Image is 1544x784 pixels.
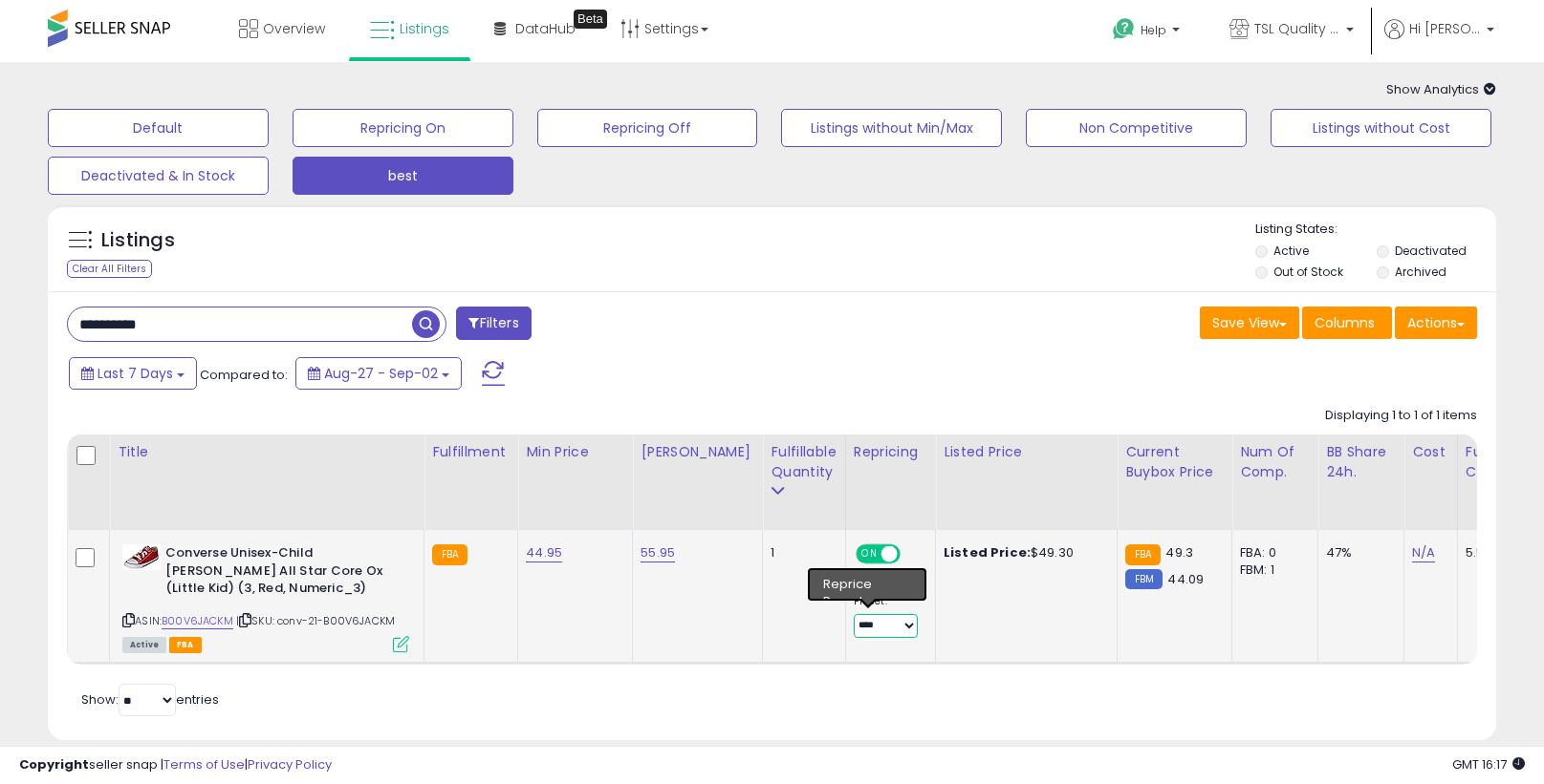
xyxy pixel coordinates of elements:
span: 2025-09-13 16:17 GMT [1452,755,1525,773]
a: Privacy Policy [248,755,332,773]
a: Hi [PERSON_NAME] [1384,19,1494,62]
div: Listed Price [944,442,1109,462]
i: Get Help [1112,17,1136,41]
button: Listings without Cost [1271,109,1491,147]
div: Preset: [854,595,921,638]
a: 55.95 [641,543,675,562]
button: Repricing Off [537,109,758,147]
button: Last 7 Days [69,357,197,390]
div: Min Price [526,442,624,462]
span: Hi [PERSON_NAME] [1409,19,1481,38]
span: Help [1141,22,1166,38]
h5: Listings [101,227,175,254]
div: $49.30 [944,544,1102,562]
span: Overview [263,19,325,38]
div: 5.52 [1466,544,1533,562]
a: Help [1098,3,1199,62]
div: Cost [1412,442,1449,462]
img: 41heT1EPIpL._SL40_.jpg [122,544,161,570]
div: ASIN: [122,544,409,650]
button: Columns [1302,307,1392,339]
button: Actions [1395,307,1477,339]
button: best [293,157,513,195]
b: Listed Price: [944,543,1031,562]
span: 49.3 [1165,543,1193,562]
div: Repricing [854,442,927,462]
a: B00V6JACKM [162,613,233,629]
button: Non Competitive [1026,109,1247,147]
small: FBA [1125,544,1161,565]
span: DataHub [515,19,576,38]
span: Compared to: [200,366,288,384]
button: Deactivated & In Stock [48,157,269,195]
span: 44.09 [1167,570,1204,588]
b: Converse Unisex-Child [PERSON_NAME] All Star Core Ox (Little Kid) (3, Red, Numeric_3) [165,544,398,603]
span: Show: entries [81,690,219,709]
label: Active [1273,243,1309,259]
span: FBA [169,637,202,653]
a: N/A [1412,543,1435,562]
div: Displaying 1 to 1 of 1 items [1325,407,1477,425]
a: Terms of Use [163,755,245,773]
span: Last 7 Days [98,364,173,383]
button: Aug-27 - Sep-02 [295,357,462,390]
p: Listing States: [1255,221,1496,239]
button: Default [48,109,269,147]
div: Fulfillment Cost [1466,442,1539,482]
span: | SKU: conv-21-B00V6JACKM [236,613,395,628]
div: Amazon AI [854,574,921,591]
span: Aug-27 - Sep-02 [324,364,438,383]
span: Columns [1315,313,1375,332]
div: FBA: 0 [1240,544,1303,562]
button: Filters [456,307,531,340]
button: Repricing On [293,109,513,147]
label: Deactivated [1395,243,1467,259]
div: Title [118,442,416,462]
span: ON [858,546,881,562]
div: Clear All Filters [67,260,152,278]
button: Listings without Min/Max [781,109,1002,147]
div: seller snap | | [19,756,332,774]
div: 47% [1326,544,1389,562]
div: Fulfillment [432,442,510,462]
button: Save View [1200,307,1299,339]
span: TSL Quality Products [1254,19,1340,38]
small: FBA [432,544,468,565]
div: 1 [771,544,830,562]
strong: Copyright [19,755,89,773]
span: Listings [400,19,449,38]
label: Archived [1395,264,1446,280]
div: [PERSON_NAME] [641,442,754,462]
small: FBM [1125,569,1163,589]
div: Current Buybox Price [1125,442,1224,482]
div: Tooltip anchor [574,10,607,29]
a: 44.95 [526,543,562,562]
div: BB Share 24h. [1326,442,1396,482]
span: OFF [897,546,927,562]
label: Out of Stock [1273,264,1343,280]
div: Num of Comp. [1240,442,1310,482]
span: Show Analytics [1386,80,1496,98]
span: All listings currently available for purchase on Amazon [122,637,166,653]
div: Fulfillable Quantity [771,442,837,482]
div: FBM: 1 [1240,562,1303,579]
